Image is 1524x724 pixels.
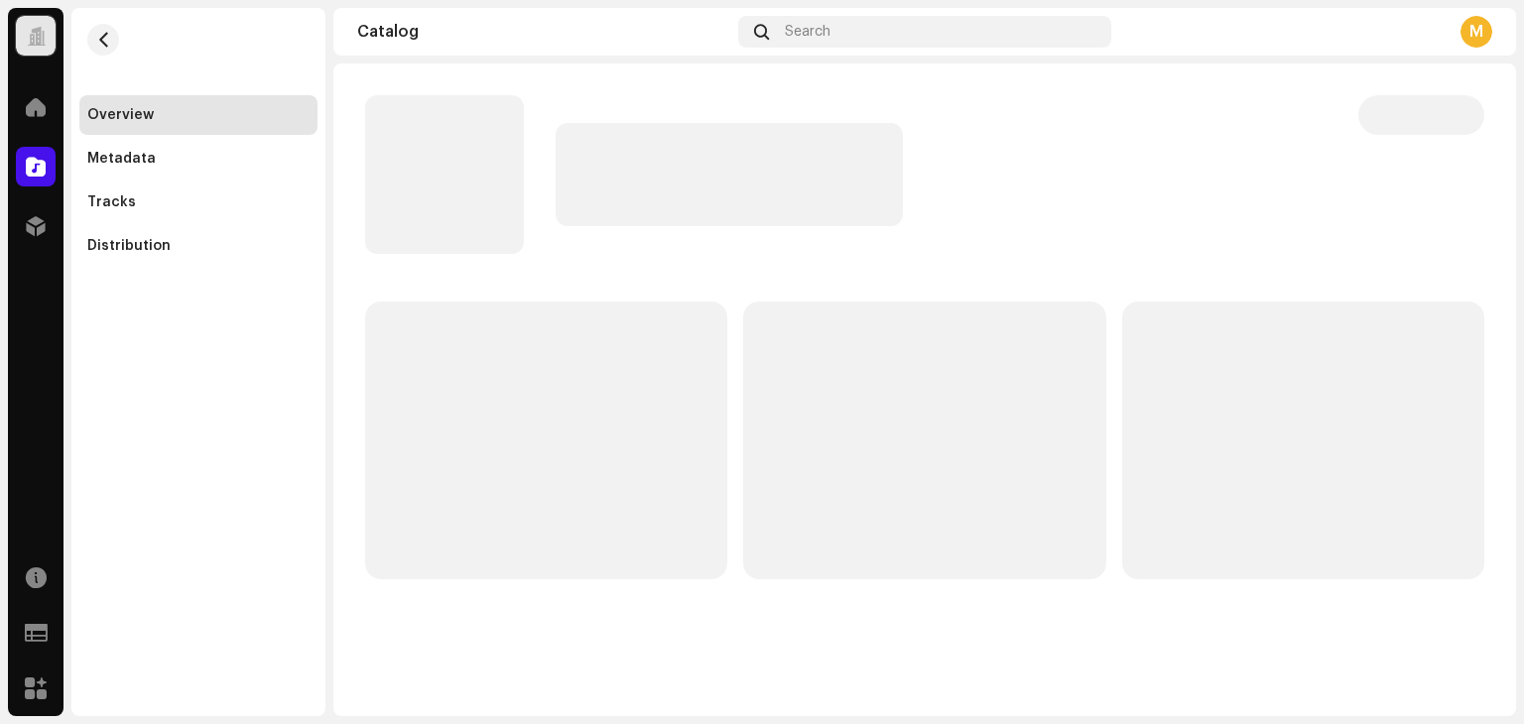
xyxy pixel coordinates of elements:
div: M [1460,16,1492,48]
re-m-nav-item: Metadata [79,139,317,179]
re-m-nav-item: Overview [79,95,317,135]
re-m-nav-item: Distribution [79,226,317,266]
div: Metadata [87,151,156,167]
re-m-nav-item: Tracks [79,182,317,222]
div: Overview [87,107,154,123]
div: Catalog [357,24,730,40]
span: Search [785,24,830,40]
div: Distribution [87,238,171,254]
div: Tracks [87,194,136,210]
